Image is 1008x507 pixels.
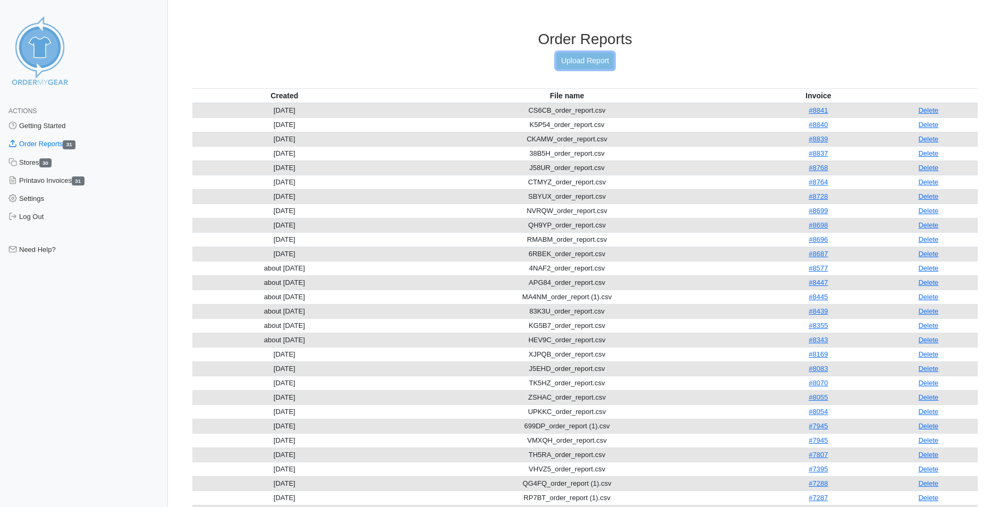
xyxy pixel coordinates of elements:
[376,204,757,218] td: NVRQW_order_report.csv
[918,106,938,114] a: Delete
[376,117,757,132] td: K5P54_order_report.csv
[72,176,84,185] span: 31
[376,476,757,491] td: QG4FQ_order_report (1).csv
[376,361,757,376] td: J5EHD_order_report.csv
[192,275,376,290] td: about [DATE]
[918,307,938,315] a: Delete
[376,347,757,361] td: XJPQB_order_report.csv
[809,221,828,229] a: #8698
[192,491,376,505] td: [DATE]
[192,304,376,318] td: about [DATE]
[376,304,757,318] td: 83K3U_order_report.csv
[809,393,828,401] a: #8055
[192,261,376,275] td: about [DATE]
[376,376,757,390] td: TK5HZ_order_report.csv
[376,175,757,189] td: CTMYZ_order_report.csv
[192,433,376,447] td: [DATE]
[192,333,376,347] td: about [DATE]
[809,336,828,344] a: #8343
[918,451,938,459] a: Delete
[809,494,828,502] a: #7287
[192,204,376,218] td: [DATE]
[809,293,828,301] a: #8445
[918,350,938,358] a: Delete
[809,192,828,200] a: #8728
[192,117,376,132] td: [DATE]
[809,106,828,114] a: #8841
[918,293,938,301] a: Delete
[918,436,938,444] a: Delete
[918,422,938,430] a: Delete
[376,419,757,433] td: 699DP_order_report (1).csv
[809,350,828,358] a: #8169
[376,146,757,160] td: 38B5H_order_report.csv
[192,218,376,232] td: [DATE]
[809,149,828,157] a: #8837
[918,393,938,401] a: Delete
[809,379,828,387] a: #8070
[192,103,376,118] td: [DATE]
[376,88,757,103] th: File name
[809,451,828,459] a: #7807
[376,132,757,146] td: CKAMW_order_report.csv
[376,247,757,261] td: 6RBEK_order_report.csv
[39,158,52,167] span: 30
[376,318,757,333] td: KG5B7_order_report.csv
[192,290,376,304] td: about [DATE]
[192,462,376,476] td: [DATE]
[809,178,828,186] a: #8764
[918,135,938,143] a: Delete
[192,376,376,390] td: [DATE]
[376,275,757,290] td: APG84_order_report.csv
[63,140,75,149] span: 31
[192,347,376,361] td: [DATE]
[809,479,828,487] a: #7288
[376,447,757,462] td: TH5RA_order_report.csv
[192,404,376,419] td: [DATE]
[809,365,828,373] a: #8083
[918,235,938,243] a: Delete
[809,164,828,172] a: #8768
[376,103,757,118] td: CS6CB_order_report.csv
[376,462,757,476] td: VHVZ5_order_report.csv
[918,494,938,502] a: Delete
[809,436,828,444] a: #7945
[192,146,376,160] td: [DATE]
[758,88,879,103] th: Invoice
[376,404,757,419] td: UPKKC_order_report.csv
[192,175,376,189] td: [DATE]
[918,336,938,344] a: Delete
[376,160,757,175] td: J58UR_order_report.csv
[376,491,757,505] td: RP7BT_order_report (1).csv
[918,192,938,200] a: Delete
[809,235,828,243] a: #8696
[9,107,37,115] span: Actions
[918,178,938,186] a: Delete
[918,408,938,416] a: Delete
[918,221,938,229] a: Delete
[192,189,376,204] td: [DATE]
[192,30,978,48] h3: Order Reports
[376,290,757,304] td: MA4NM_order_report (1).csv
[809,264,828,272] a: #8577
[918,264,938,272] a: Delete
[918,149,938,157] a: Delete
[809,322,828,329] a: #8355
[918,250,938,258] a: Delete
[809,250,828,258] a: #8687
[918,207,938,215] a: Delete
[918,365,938,373] a: Delete
[192,88,376,103] th: Created
[192,318,376,333] td: about [DATE]
[918,479,938,487] a: Delete
[918,121,938,129] a: Delete
[556,53,614,69] a: Upload Report
[809,121,828,129] a: #8840
[376,261,757,275] td: 4NAF2_order_report.csv
[809,278,828,286] a: #8447
[809,465,828,473] a: #7395
[918,322,938,329] a: Delete
[192,476,376,491] td: [DATE]
[376,232,757,247] td: RMABM_order_report.csv
[918,465,938,473] a: Delete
